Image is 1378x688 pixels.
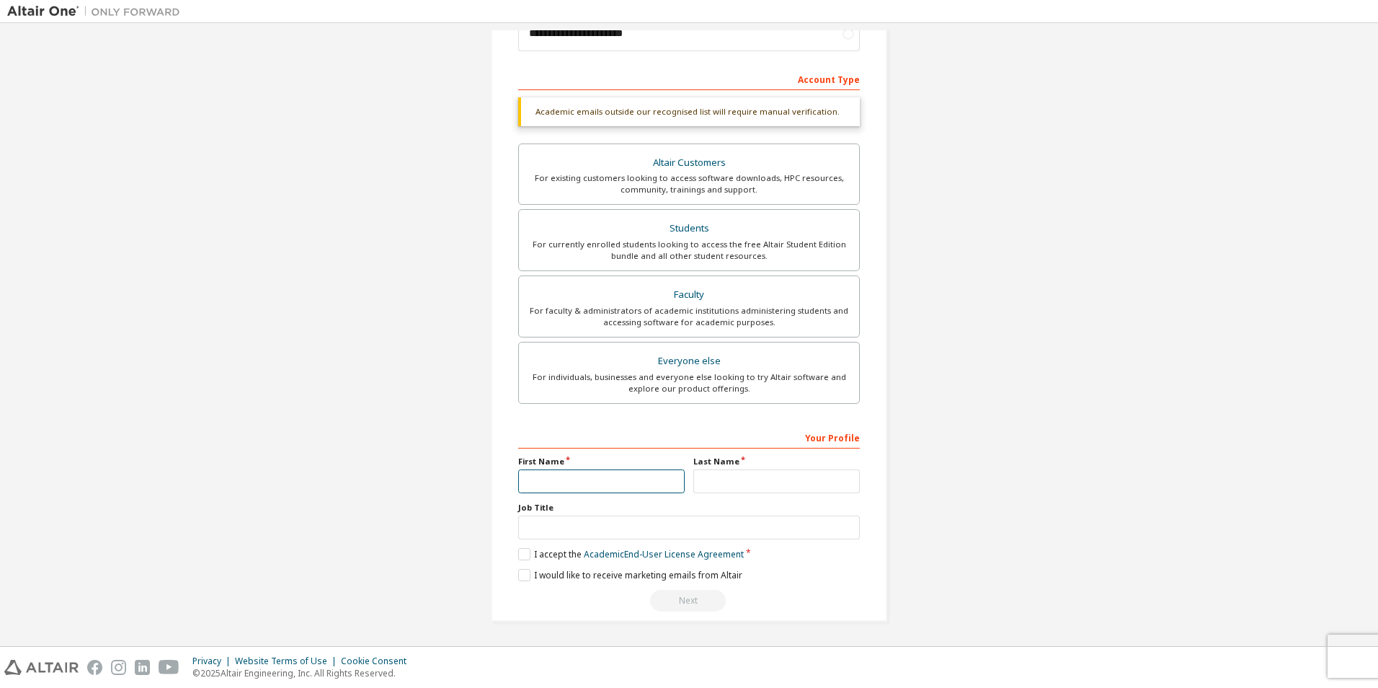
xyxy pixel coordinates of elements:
[341,656,415,667] div: Cookie Consent
[87,660,102,675] img: facebook.svg
[518,67,860,90] div: Account Type
[518,590,860,612] div: Please wait while checking email ...
[528,153,850,173] div: Altair Customers
[518,569,742,581] label: I would like to receive marketing emails from Altair
[192,656,235,667] div: Privacy
[528,172,850,195] div: For existing customers looking to access software downloads, HPC resources, community, trainings ...
[518,456,685,467] label: First Name
[528,285,850,305] div: Faculty
[584,548,744,560] a: Academic End-User License Agreement
[528,219,850,239] div: Students
[235,656,341,667] div: Website Terms of Use
[528,239,850,262] div: For currently enrolled students looking to access the free Altair Student Edition bundle and all ...
[4,660,79,675] img: altair_logo.svg
[159,660,179,675] img: youtube.svg
[693,456,860,467] label: Last Name
[528,351,850,371] div: Everyone else
[192,667,415,679] p: © 2025 Altair Engineering, Inc. All Rights Reserved.
[528,305,850,328] div: For faculty & administrators of academic institutions administering students and accessing softwa...
[528,371,850,394] div: For individuals, businesses and everyone else looking to try Altair software and explore our prod...
[518,502,860,513] label: Job Title
[111,660,126,675] img: instagram.svg
[135,660,150,675] img: linkedin.svg
[7,4,187,19] img: Altair One
[518,425,860,449] div: Your Profile
[518,548,744,560] label: I accept the
[518,97,860,126] div: Academic emails outside our recognised list will require manual verification.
